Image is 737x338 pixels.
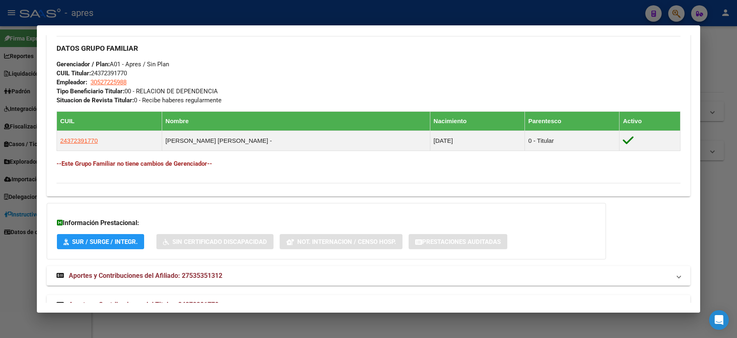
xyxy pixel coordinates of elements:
[709,310,729,330] div: Open Intercom Messenger
[47,295,690,315] mat-expansion-panel-header: Aportes y Contribuciones del Titular: 24372391770
[60,137,98,144] span: 24372391770
[57,159,680,168] h4: --Este Grupo Familiar no tiene cambios de Gerenciador--
[156,234,274,249] button: Sin Certificado Discapacidad
[72,238,138,246] span: SUR / SURGE / INTEGR.
[57,97,134,104] strong: Situacion de Revista Titular:
[409,234,507,249] button: Prestaciones Auditadas
[57,61,169,68] span: A01 - Apres / Sin Plan
[162,131,430,151] td: [PERSON_NAME] [PERSON_NAME] -
[430,131,524,151] td: [DATE]
[69,301,219,309] span: Aportes y Contribuciones del Titular: 24372391770
[57,70,91,77] strong: CUIL Titular:
[57,88,218,95] span: 00 - RELACION DE DEPENDENCIA
[430,112,524,131] th: Nacimiento
[47,266,690,286] mat-expansion-panel-header: Aportes y Contribuciones del Afiliado: 27535351312
[57,61,110,68] strong: Gerenciador / Plan:
[57,97,222,104] span: 0 - Recibe haberes regularmente
[619,112,680,131] th: Activo
[57,112,162,131] th: CUIL
[57,44,680,53] h3: DATOS GRUPO FAMILIAR
[525,112,619,131] th: Parentesco
[90,79,127,86] span: 30527225988
[57,79,87,86] strong: Empleador:
[57,218,596,228] h3: Información Prestacional:
[162,112,430,131] th: Nombre
[280,234,402,249] button: Not. Internacion / Censo Hosp.
[69,272,222,279] span: Aportes y Contribuciones del Afiliado: 27535351312
[525,131,619,151] td: 0 - Titular
[297,238,396,246] span: Not. Internacion / Censo Hosp.
[422,238,501,246] span: Prestaciones Auditadas
[172,238,267,246] span: Sin Certificado Discapacidad
[57,88,124,95] strong: Tipo Beneficiario Titular:
[57,70,127,77] span: 24372391770
[57,234,144,249] button: SUR / SURGE / INTEGR.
